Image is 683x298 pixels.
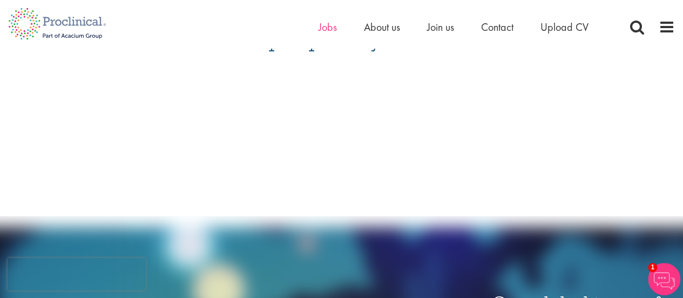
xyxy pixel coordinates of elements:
span: 1 [648,263,657,272]
a: Upload CV [540,20,589,34]
a: Join us [427,20,454,34]
a: Jobs [319,20,337,34]
a: Contact [481,20,513,34]
iframe: Customer reviews powered by Trustpilot [8,72,675,148]
h3: What people say about us [8,27,675,50]
img: Chatbot [648,263,680,295]
iframe: reCAPTCHA [8,258,146,290]
a: About us [364,20,400,34]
